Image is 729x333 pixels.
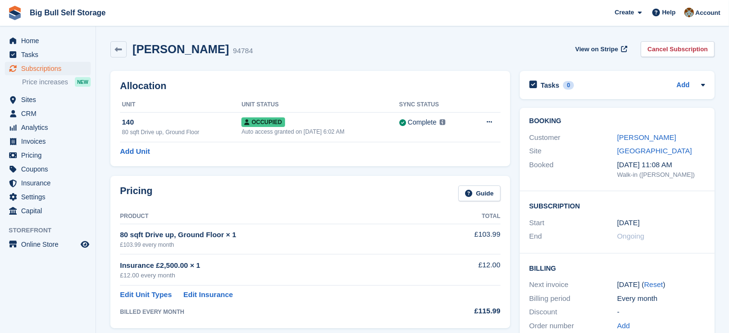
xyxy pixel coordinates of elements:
span: Insurance [21,176,79,190]
div: 0 [563,81,574,90]
div: £12.00 every month [120,271,431,280]
h2: Booking [529,117,705,125]
a: Edit Insurance [183,289,233,300]
a: menu [5,48,91,61]
div: - [617,307,705,318]
a: Guide [458,185,501,201]
a: Edit Unit Types [120,289,172,300]
a: Big Bull Self Storage [26,5,109,21]
div: Billing period [529,293,617,304]
div: NEW [75,77,91,87]
div: [DATE] 11:08 AM [617,160,705,171]
a: menu [5,135,91,148]
span: Account [695,8,720,18]
span: View on Stripe [575,45,618,54]
a: menu [5,121,91,134]
a: menu [5,149,91,162]
span: Create [615,8,634,17]
div: 140 [122,117,241,128]
div: Order number [529,321,617,332]
a: [GEOGRAPHIC_DATA] [617,147,692,155]
th: Total [431,209,501,224]
div: 94784 [233,46,253,57]
div: BILLED EVERY MONTH [120,308,431,316]
div: Site [529,146,617,157]
span: Invoices [21,135,79,148]
div: Booked [529,160,617,180]
td: £103.99 [431,224,501,254]
img: icon-info-grey-7440780725fd019a000dd9b08b2336e03edf1995a4989e88bcd33f0948082b44.svg [440,119,445,125]
th: Product [120,209,431,224]
span: Pricing [21,149,79,162]
a: Price increases NEW [22,77,91,87]
h2: Tasks [541,81,560,90]
th: Sync Status [399,97,470,113]
span: Price increases [22,78,68,87]
a: Cancel Subscription [641,41,715,57]
div: Discount [529,307,617,318]
a: Reset [644,280,663,288]
div: £115.99 [431,306,501,317]
span: Occupied [241,117,285,127]
div: Start [529,218,617,229]
span: Subscriptions [21,62,79,75]
span: Settings [21,190,79,204]
span: CRM [21,107,79,120]
span: Capital [21,204,79,218]
div: Walk-in ([PERSON_NAME]) [617,170,705,180]
span: Help [662,8,676,17]
a: menu [5,107,91,120]
span: Analytics [21,121,79,134]
span: Coupons [21,162,79,176]
h2: Allocation [120,80,501,92]
div: 80 sqft Drive up, Ground Floor [122,128,241,137]
a: Add [677,80,690,91]
span: Home [21,34,79,47]
div: Insurance £2,500.00 × 1 [120,260,431,271]
a: menu [5,190,91,204]
div: £103.99 every month [120,241,431,249]
div: End [529,231,617,242]
div: [DATE] ( ) [617,279,705,290]
span: Online Store [21,238,79,251]
a: menu [5,238,91,251]
span: Sites [21,93,79,106]
a: View on Stripe [572,41,630,57]
img: Mike Llewellen Palmer [684,8,694,17]
h2: Subscription [529,201,705,210]
div: Auto access granted on [DATE] 6:02 AM [241,127,399,136]
h2: Pricing [120,185,153,201]
td: £12.00 [431,254,501,286]
span: Ongoing [617,232,645,240]
a: menu [5,176,91,190]
div: Every month [617,293,705,304]
th: Unit Status [241,97,399,113]
div: Next invoice [529,279,617,290]
a: [PERSON_NAME] [617,133,676,141]
a: Add Unit [120,146,150,157]
img: stora-icon-8386f47178a22dfd0bd8f6a31ec36ba5ce8667c1dd55bd0f319d3a0aa187defe.svg [8,6,22,20]
a: menu [5,204,91,218]
a: menu [5,34,91,47]
a: Add [617,321,630,332]
a: menu [5,62,91,75]
div: Complete [408,117,437,127]
div: 80 sqft Drive up, Ground Floor × 1 [120,230,431,241]
h2: [PERSON_NAME] [132,43,229,56]
h2: Billing [529,263,705,273]
a: menu [5,93,91,106]
span: Storefront [9,226,96,235]
time: 2025-07-18 00:00:00 UTC [617,218,640,229]
a: Preview store [79,239,91,250]
a: menu [5,162,91,176]
span: Tasks [21,48,79,61]
th: Unit [120,97,241,113]
div: Customer [529,132,617,143]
